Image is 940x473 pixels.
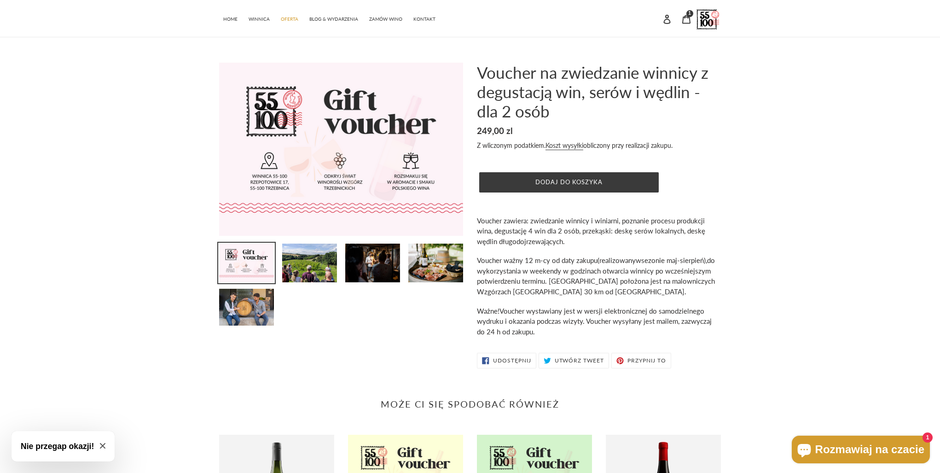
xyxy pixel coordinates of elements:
p: sezonie maj-sierpień), [477,255,721,297]
h2: Może Ci się spodobać również [219,398,721,409]
h1: Voucher na zwiedzanie winnicy z degustacją win, serów i wędlin - dla 2 osób [477,63,721,121]
button: Dodaj do koszyka [479,172,659,193]
span: Udostępnij [493,358,531,363]
span: Utwórz tweet [555,358,604,363]
a: OFERTA [276,12,303,25]
span: HOME [223,16,238,22]
span: w [636,256,641,264]
img: Załaduj obraz do przeglądarki galerii, Voucher na zwiedzanie winnicy z degustacją win, serów i wę... [344,243,401,283]
span: WINNICA [249,16,270,22]
span: Ważne! [477,307,499,315]
span: KONTAKT [413,16,435,22]
span: Przypnij to [627,358,666,363]
a: BLOG & WYDARZENIA [305,12,363,25]
span: (realizowany [598,256,636,264]
span: BLOG & WYDARZENIA [309,16,358,22]
a: KONTAKT [409,12,440,25]
span: ZAMÓW WINO [369,16,402,22]
a: 1 [677,8,696,28]
img: Załaduj obraz do przeglądarki galerii, Voucher na zwiedzanie winnicy z degustacją win, serów i wę... [281,243,338,283]
span: 249,00 zl [477,125,513,136]
img: Załaduj obraz do przeglądarki galerii, Voucher na zwiedzanie winnicy z degustacją win, serów i wę... [407,243,464,283]
div: Z wliczonym podatkiem. obliczony przy realizacji zakupu. [477,140,721,150]
a: WINNICA [244,12,274,25]
span: Voucher wystawiany jest w wersji elektronicznej do samodzielnego wydruku i okazania podczas wizyt... [477,307,712,336]
p: Voucher zawiera: zwiedzanie winnicy i winiarni, poznanie procesu produkcji wina, degustację 4 win... [477,216,721,247]
span: Voucher ważny 12 m-cy od daty zakupu [477,256,598,264]
span: 1 [688,11,691,16]
span: OFERTA [281,16,298,22]
img: Załaduj obraz do przeglądarki galerii, Voucher na zwiedzanie winnicy z degustacją win, serów i wę... [218,288,275,327]
span: do wykorzystania w weekendy w godzinach otwarcia winnicy po wcześniejszym potwierdzeniu terminu. ... [477,256,715,296]
inbox-online-store-chat: Czat w sklepie online Shopify [789,436,933,466]
a: HOME [219,12,242,25]
span: Dodaj do koszyka [535,178,603,186]
img: Załaduj obraz do przeglądarki galerii, Voucher na zwiedzanie winnicy z degustacją win, serów i wę... [218,243,275,283]
a: ZAMÓW WINO [365,12,407,25]
a: Koszt wysyłki [545,141,583,150]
